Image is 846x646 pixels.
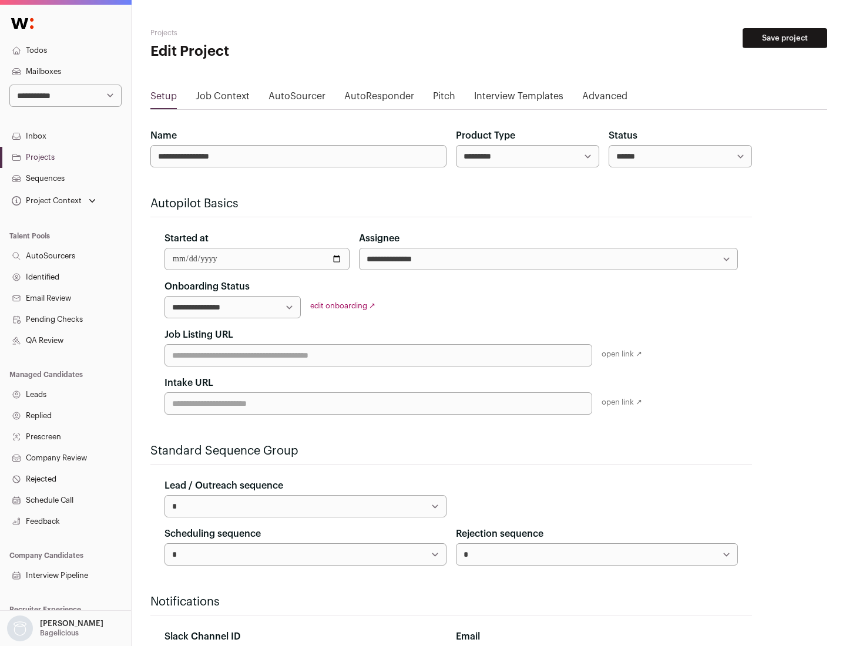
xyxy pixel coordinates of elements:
[456,527,543,541] label: Rejection sequence
[40,619,103,628] p: [PERSON_NAME]
[433,89,455,108] a: Pitch
[582,89,627,108] a: Advanced
[9,193,98,209] button: Open dropdown
[150,594,752,610] h2: Notifications
[164,376,213,390] label: Intake URL
[164,527,261,541] label: Scheduling sequence
[609,129,637,143] label: Status
[7,615,33,641] img: nopic.png
[164,479,283,493] label: Lead / Outreach sequence
[164,280,250,294] label: Onboarding Status
[150,28,376,38] h2: Projects
[150,443,752,459] h2: Standard Sequence Group
[5,12,40,35] img: Wellfound
[344,89,414,108] a: AutoResponder
[5,615,106,641] button: Open dropdown
[268,89,325,108] a: AutoSourcer
[9,196,82,206] div: Project Context
[456,630,738,644] div: Email
[164,231,209,245] label: Started at
[359,231,399,245] label: Assignee
[150,42,376,61] h1: Edit Project
[40,628,79,638] p: Bagelicious
[474,89,563,108] a: Interview Templates
[196,89,250,108] a: Job Context
[743,28,827,48] button: Save project
[456,129,515,143] label: Product Type
[150,196,752,212] h2: Autopilot Basics
[164,630,240,644] label: Slack Channel ID
[310,302,375,309] a: edit onboarding ↗
[164,328,233,342] label: Job Listing URL
[150,89,177,108] a: Setup
[150,129,177,143] label: Name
